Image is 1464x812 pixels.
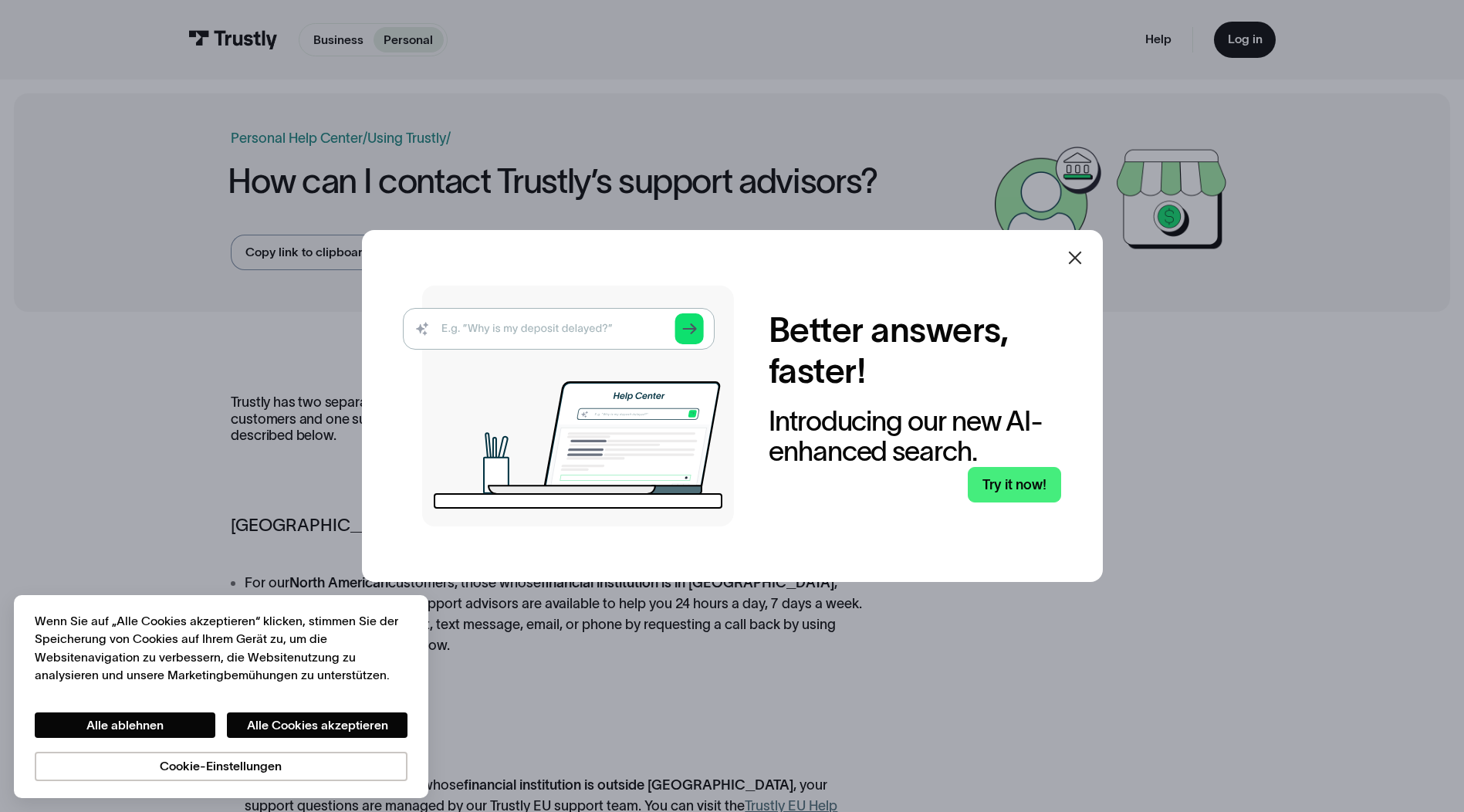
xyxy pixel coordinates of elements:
button: Alle ablehnen [35,712,215,739]
div: Wenn Sie auf „Alle Cookies akzeptieren“ klicken, stimmen Sie der Speicherung von Cookies auf Ihre... [35,612,407,685]
div: Datenschutz [35,612,407,781]
a: Try it now! [968,467,1061,503]
div: Introducing our new AI-enhanced search. [769,406,1061,467]
h2: Better answers, faster! [769,310,1061,392]
button: Alle Cookies akzeptieren [227,712,407,739]
div: Cookie banner [14,595,428,799]
button: Cookie-Einstellungen [35,752,407,781]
